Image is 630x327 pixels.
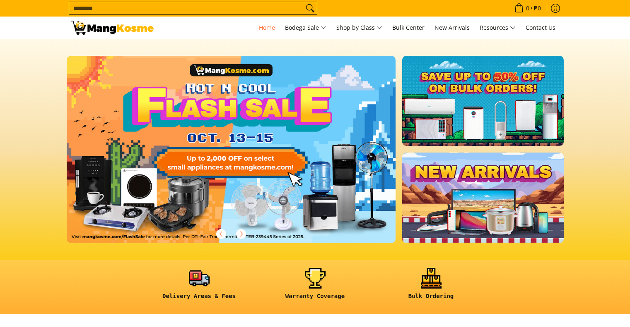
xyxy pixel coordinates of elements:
a: <h6><strong>Bulk Ordering</strong></h6> [377,268,485,306]
a: New Arrivals [430,17,474,39]
span: Contact Us [526,24,555,31]
a: Shop by Class [332,17,386,39]
a: <h6><strong>Delivery Areas & Fees</strong></h6> [145,268,253,306]
button: Next [232,225,250,243]
a: More [67,56,422,256]
nav: Main Menu [162,17,560,39]
span: Home [259,24,275,31]
a: Home [255,17,279,39]
span: Bulk Center [392,24,425,31]
span: New Arrivals [434,24,470,31]
img: Mang Kosme: Your Home Appliances Warehouse Sale Partner! [71,21,154,35]
button: Search [304,2,317,14]
a: <h6><strong>Warranty Coverage</strong></h6> [261,268,369,306]
span: ₱0 [533,5,542,11]
a: Resources [476,17,520,39]
span: Resources [480,23,516,33]
span: Bodega Sale [285,23,326,33]
button: Previous [212,225,230,243]
a: Contact Us [521,17,560,39]
span: 0 [525,5,531,11]
a: Bulk Center [388,17,429,39]
span: • [512,4,543,13]
span: Shop by Class [336,23,382,33]
a: Bodega Sale [281,17,331,39]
